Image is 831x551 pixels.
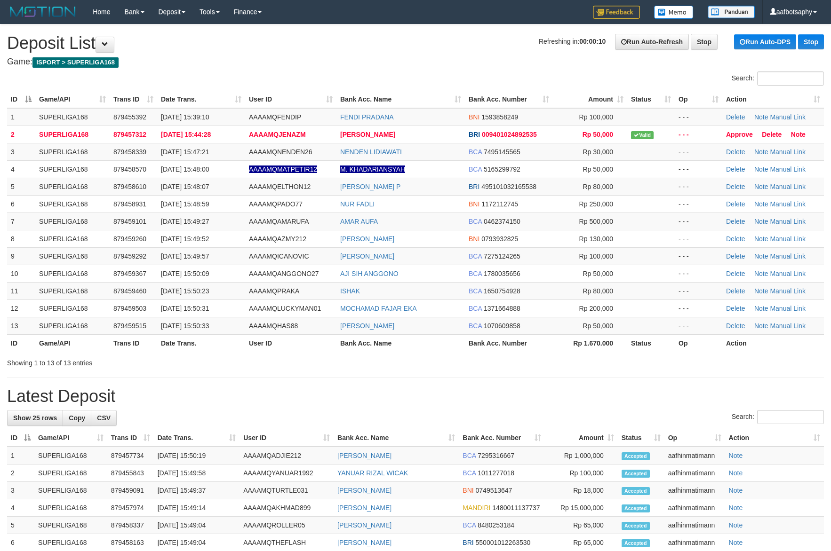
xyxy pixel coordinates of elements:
[545,482,618,499] td: Rp 18,000
[463,521,476,529] span: BCA
[7,482,34,499] td: 3
[35,317,110,334] td: SUPERLIGA168
[622,504,650,512] span: Accepted
[469,113,479,121] span: BNI
[35,195,110,213] td: SUPERLIGA168
[249,200,303,208] span: AAAAMQPADO77
[7,247,35,265] td: 9
[583,183,613,190] span: Rp 80,000
[107,447,154,464] td: 879457734
[675,317,722,334] td: - - -
[770,113,806,121] a: Manual Link
[708,6,755,18] img: panduan.png
[336,334,465,352] th: Bank Acc. Name
[161,252,209,260] span: [DATE] 15:49:57
[675,178,722,195] td: - - -
[154,464,240,482] td: [DATE] 15:49:58
[732,71,824,86] label: Search:
[337,504,392,512] a: [PERSON_NAME]
[463,469,476,477] span: BCA
[664,482,725,499] td: aafhinmatimann
[726,113,745,121] a: Delete
[469,148,482,156] span: BCA
[722,91,824,108] th: Action: activate to sort column ascending
[622,522,650,530] span: Accepted
[7,195,35,213] td: 6
[35,178,110,195] td: SUPERLIGA168
[545,464,618,482] td: Rp 100,000
[757,410,824,424] input: Search:
[664,447,725,464] td: aafhinmatimann
[7,499,34,517] td: 4
[754,270,768,277] a: Note
[675,282,722,299] td: - - -
[7,108,35,126] td: 1
[154,517,240,534] td: [DATE] 15:49:04
[107,429,154,447] th: Trans ID: activate to sort column ascending
[476,487,512,494] span: Copy 0749513647 to clipboard
[34,499,107,517] td: SUPERLIGA168
[240,517,334,534] td: AAAAMQROLLER05
[770,183,806,190] a: Manual Link
[249,218,309,225] span: AAAAMQAMARUFA
[463,504,490,512] span: MANDIRI
[35,265,110,282] td: SUPERLIGA168
[726,287,745,295] a: Delete
[675,230,722,247] td: - - -
[734,34,796,49] a: Run Auto-DPS
[337,487,392,494] a: [PERSON_NAME]
[545,429,618,447] th: Amount: activate to sort column ascending
[249,113,301,121] span: AAAAMQFENDIP
[754,287,768,295] a: Note
[154,429,240,447] th: Date Trans.: activate to sort column ascending
[240,464,334,482] td: AAAAMQYANUAR1992
[754,200,768,208] a: Note
[7,354,339,368] div: Showing 1 to 13 of 13 entries
[770,165,806,173] a: Manual Link
[675,91,722,108] th: Op: activate to sort column ascending
[7,91,35,108] th: ID: activate to sort column descending
[113,113,146,121] span: 879455392
[340,322,394,330] a: [PERSON_NAME]
[35,230,110,247] td: SUPERLIGA168
[729,487,743,494] a: Note
[654,6,694,19] img: Button%20Memo.svg
[340,287,360,295] a: ISHAK
[13,414,57,422] span: Show 25 rows
[7,334,35,352] th: ID
[726,131,753,138] a: Approve
[762,131,782,138] a: Delete
[583,131,613,138] span: Rp 50,000
[240,429,334,447] th: User ID: activate to sort column ascending
[579,113,613,121] span: Rp 100,000
[583,322,613,330] span: Rp 50,000
[107,464,154,482] td: 879455843
[675,143,722,160] td: - - -
[340,165,405,173] a: M. KHADARIANSYAH
[481,235,518,243] span: Copy 0793932825 to clipboard
[7,126,35,143] td: 2
[7,410,63,426] a: Show 25 rows
[726,252,745,260] a: Delete
[249,183,311,190] span: AAAAMQELTHON12
[459,429,545,447] th: Bank Acc. Number: activate to sort column ascending
[161,148,209,156] span: [DATE] 15:47:21
[249,165,317,173] span: Nama rekening ada tanda titik/strip, harap diedit
[337,469,408,477] a: YANUAR RIZAL WICAK
[245,334,336,352] th: User ID
[35,108,110,126] td: SUPERLIGA168
[664,499,725,517] td: aafhinmatimann
[35,143,110,160] td: SUPERLIGA168
[35,160,110,178] td: SUPERLIGA168
[7,282,35,299] td: 11
[481,200,518,208] span: Copy 1172112745 to clipboard
[482,131,537,138] span: Copy 009401024892535 to clipboard
[618,429,664,447] th: Status: activate to sort column ascending
[249,270,319,277] span: AAAAMQANGGONO27
[161,322,209,330] span: [DATE] 15:50:33
[91,410,117,426] a: CSV
[340,113,394,121] a: FENDI PRADANA
[754,148,768,156] a: Note
[484,218,520,225] span: Copy 0462374150 to clipboard
[240,447,334,464] td: AAAAMQADJIE212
